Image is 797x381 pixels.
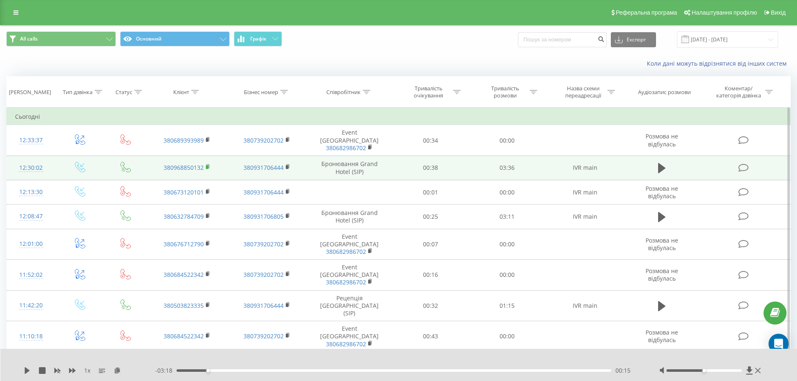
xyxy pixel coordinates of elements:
td: IVR main [545,180,625,205]
button: Експорт [611,32,656,47]
a: 380931706444 [243,188,284,196]
a: 380968850132 [164,164,204,171]
td: 00:00 [469,229,546,260]
div: 11:52:02 [15,267,47,283]
button: All calls [6,31,116,46]
div: Тривалість очікування [406,85,451,99]
div: Статус [115,89,132,96]
span: 00:15 [615,366,630,375]
div: 12:01:00 [15,236,47,252]
td: 00:25 [392,205,469,229]
span: 1 x [84,366,90,375]
div: 11:10:18 [15,328,47,345]
a: 380503823335 [164,302,204,309]
span: Розмова не відбулась [646,328,678,344]
td: Сьогодні [7,108,791,125]
td: 00:38 [392,156,469,180]
td: 00:34 [392,125,469,156]
div: Тривалість розмови [483,85,528,99]
span: Вихід [771,9,786,16]
td: 00:00 [469,321,546,352]
span: Налаштування профілю [692,9,757,16]
td: Бронювання Grand Hotel (SIP) [307,205,392,229]
div: 12:33:37 [15,132,47,148]
input: Пошук за номером [518,32,607,47]
a: 380682986702 [326,144,366,152]
span: All calls [20,36,38,42]
span: Розмова не відбулась [646,184,678,200]
a: 380689393989 [164,136,204,144]
div: 12:13:30 [15,184,47,200]
td: IVR main [545,156,625,180]
div: Accessibility label [206,369,210,372]
a: 380739202702 [243,240,284,248]
td: 00:32 [392,290,469,321]
a: 380931706805 [243,212,284,220]
td: 00:16 [392,260,469,291]
span: Реферальна програма [616,9,677,16]
td: Бронювання Grand Hotel (SIP) [307,156,392,180]
span: Розмова не відбулась [646,267,678,282]
a: 380682986702 [326,248,366,256]
div: 11:42:20 [15,297,47,314]
td: 03:11 [469,205,546,229]
a: Коли дані можуть відрізнятися вiд інших систем [647,59,791,67]
a: 380676712790 [164,240,204,248]
td: Рецепція [GEOGRAPHIC_DATA] (SIP) [307,290,392,321]
a: 380632784709 [164,212,204,220]
button: Графік [234,31,282,46]
span: Розмова не відбулась [646,236,678,252]
td: 00:07 [392,229,469,260]
td: Event [GEOGRAPHIC_DATA] [307,125,392,156]
td: 03:36 [469,156,546,180]
td: Event [GEOGRAPHIC_DATA] [307,260,392,291]
div: Назва схеми переадресації [561,85,605,99]
div: [PERSON_NAME] [9,89,51,96]
div: Accessibility label [702,369,706,372]
div: Співробітник [326,89,361,96]
div: 12:30:02 [15,160,47,176]
td: IVR main [545,205,625,229]
a: 380682986702 [326,340,366,348]
div: Клієнт [173,89,189,96]
div: Open Intercom Messenger [769,334,789,354]
div: Коментар/категорія дзвінка [714,85,763,99]
td: IVR main [545,290,625,321]
a: 380684522342 [164,271,204,279]
span: Графік [250,36,267,42]
td: 00:00 [469,125,546,156]
a: 380673120101 [164,188,204,196]
td: 00:00 [469,260,546,291]
div: Аудіозапис розмови [638,89,691,96]
span: Розмова не відбулась [646,132,678,148]
a: 380739202702 [243,271,284,279]
a: 380931706444 [243,302,284,309]
span: - 03:18 [155,366,177,375]
a: 380684522342 [164,332,204,340]
div: 12:08:47 [15,208,47,225]
td: Event [GEOGRAPHIC_DATA] [307,229,392,260]
a: 380931706444 [243,164,284,171]
td: Event [GEOGRAPHIC_DATA] [307,321,392,352]
div: Бізнес номер [244,89,278,96]
td: 00:00 [469,180,546,205]
td: 01:15 [469,290,546,321]
td: 00:01 [392,180,469,205]
div: Тип дзвінка [63,89,92,96]
a: 380739202702 [243,332,284,340]
a: 380739202702 [243,136,284,144]
button: Основний [120,31,230,46]
a: 380682986702 [326,278,366,286]
td: 00:43 [392,321,469,352]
